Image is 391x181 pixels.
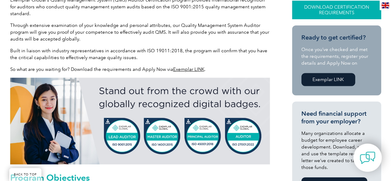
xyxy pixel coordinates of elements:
a: Exemplar LINK [301,73,355,86]
p: Built in liaison with industry representatives in accordance with ISO 19011:2018, the program wil... [10,47,270,61]
a: BACK TO TOP [9,168,41,181]
p: So what are you waiting for? Download the requirements and Apply Now via . [10,66,270,73]
img: contact-chat.png [360,150,375,166]
p: Once you’ve checked and met the requirements, register your details and Apply Now on [301,46,372,67]
img: en [381,2,389,8]
p: Through extensive examination of your knowledge and personal attributes, our Quality Management S... [10,22,270,42]
img: badges [10,78,270,164]
a: Exemplar LINK [173,67,204,72]
h3: Need financial support from your employer? [301,110,372,125]
h3: Ready to get certified? [301,34,372,41]
p: Many organizations allocate a budget for employee career development. Download, modify and use th... [301,130,372,171]
a: Download Certification Requirements [292,1,381,19]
